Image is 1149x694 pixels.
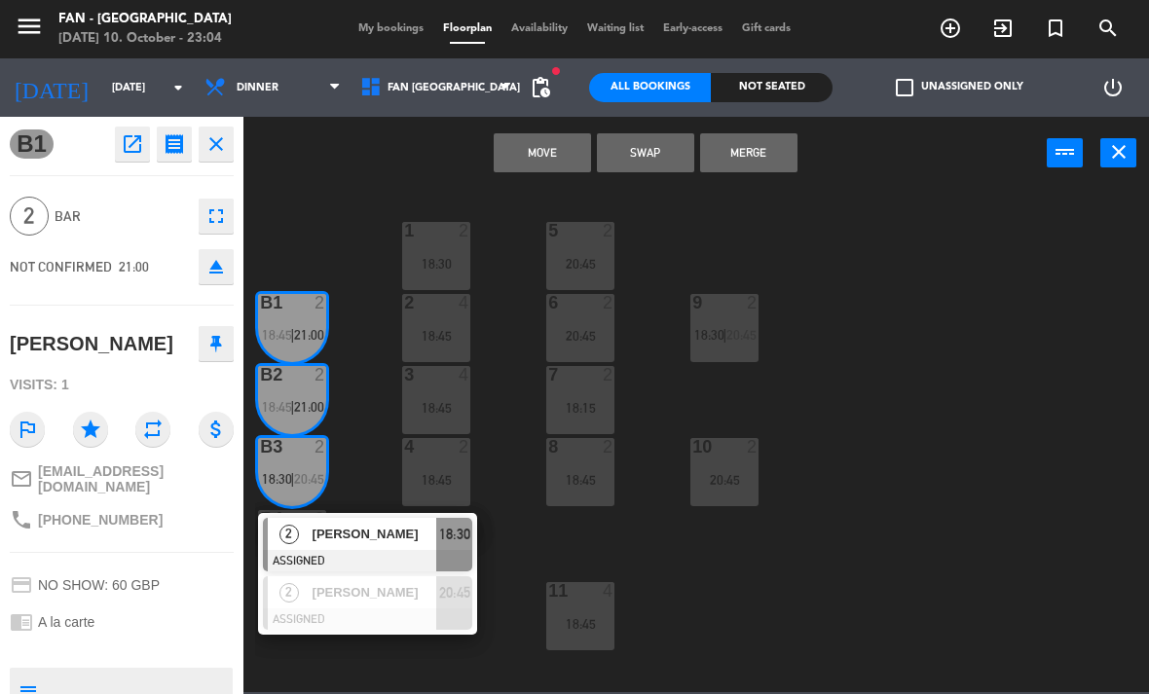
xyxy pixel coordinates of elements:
div: 18:45 [546,617,614,631]
div: 5 [548,222,549,239]
i: receipt [163,132,186,156]
div: 18:45 [546,473,614,487]
div: 2 [747,438,759,456]
button: Merge [700,133,797,172]
i: exit_to_app [991,17,1015,40]
i: menu [15,12,44,41]
span: 20:45 [439,581,470,604]
a: mail_outline[EMAIL_ADDRESS][DOMAIN_NAME] [10,463,234,494]
i: repeat [135,412,170,447]
span: NO SHOW: 60 GBP [38,577,160,593]
div: [DATE] 10. October - 23:04 [58,29,232,49]
span: Waiting list [577,23,653,34]
span: | [290,399,294,415]
div: B2 [260,366,261,384]
span: | [290,327,294,343]
span: 18:45 [262,399,292,415]
div: 18:15 [546,401,614,415]
span: NOT CONFIRMED [10,259,112,274]
button: Move [494,133,591,172]
i: arrow_drop_down [167,76,190,99]
div: 20:45 [546,257,614,271]
i: add_circle_outline [939,17,962,40]
i: close [1107,140,1130,164]
i: power_settings_new [1101,76,1125,99]
i: attach_money [199,412,234,447]
span: 20:45 [726,327,757,343]
div: All Bookings [589,73,711,102]
div: Visits: 1 [10,368,234,402]
span: 2 [279,583,299,603]
div: 4 [404,438,405,456]
div: 2 [747,294,759,311]
button: power_input [1047,138,1083,167]
span: 18:45 [262,327,292,343]
i: mail_outline [10,467,33,491]
div: 18:30 [402,257,470,271]
span: [EMAIL_ADDRESS][DOMAIN_NAME] [38,463,234,494]
button: receipt [157,127,192,162]
div: Not seated [711,73,833,102]
span: fiber_manual_record [550,65,562,77]
span: Floorplan [433,23,501,34]
div: 4 [459,294,470,311]
i: phone [10,508,33,531]
div: 2 [315,294,326,311]
span: 21:00 [294,399,324,415]
div: 2 [459,222,470,239]
i: turned_in_not [1044,17,1067,40]
span: BOOK TABLE [924,12,977,45]
div: 8 [548,438,549,456]
div: 18:45 [402,473,470,487]
span: 18:30 [694,327,724,343]
i: chrome_reader_mode [10,610,33,634]
div: 10 [692,438,693,456]
span: 18:30 [439,523,470,546]
span: check_box_outline_blank [896,79,913,96]
span: Dinner [237,82,278,94]
button: close [1100,138,1136,167]
div: 20:45 [690,473,759,487]
span: Early-access [653,23,732,34]
i: power_input [1054,140,1077,164]
span: Availability [501,23,577,34]
span: SEARCH [1082,12,1134,45]
div: Fan - [GEOGRAPHIC_DATA] [58,10,232,29]
div: 4 [603,582,614,600]
div: [PERSON_NAME] [10,328,173,360]
span: Gift cards [732,23,800,34]
div: 20:45 [546,329,614,343]
div: 2 [603,438,614,456]
span: [PHONE_NUMBER] [38,512,163,528]
span: 2 [279,525,299,544]
i: close [204,132,228,156]
span: | [290,471,294,487]
div: 2 [404,294,405,311]
div: 2 [603,222,614,239]
div: 18:45 [402,401,470,415]
div: 2 [315,510,326,528]
span: 21:00 [119,259,149,274]
button: open_in_new [115,127,150,162]
span: My bookings [349,23,433,34]
div: 6 [548,294,549,311]
span: 21:00 [294,327,324,343]
button: eject [199,249,234,284]
label: Unassigned only [896,79,1023,96]
span: WALK IN [977,12,1029,45]
span: Bar [55,205,189,228]
div: 11 [548,582,549,600]
div: 18:45 [402,329,470,343]
span: pending_actions [529,76,552,99]
i: credit_card [10,573,33,597]
div: 4 [459,366,470,384]
i: open_in_new [121,132,144,156]
div: 2 [603,294,614,311]
span: | [723,327,726,343]
i: star [73,412,108,447]
i: eject [204,255,228,278]
button: close [199,127,234,162]
div: B3 [260,438,261,456]
div: 2 [459,438,470,456]
div: B4 [260,510,261,528]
